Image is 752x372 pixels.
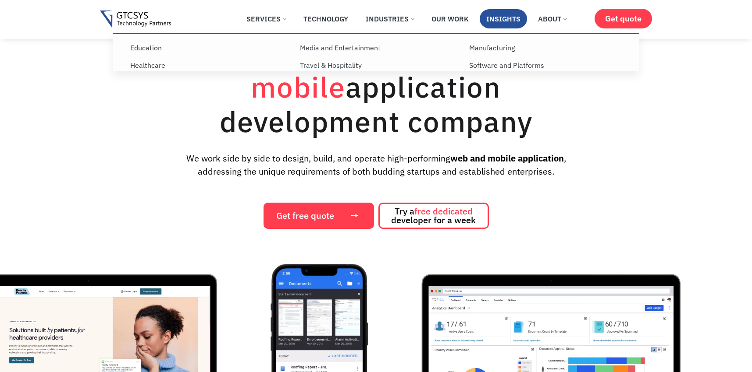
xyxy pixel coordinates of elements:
[100,11,171,28] img: Gtcsys logo
[240,9,292,28] a: Services
[595,9,652,28] a: Get quote
[297,9,355,28] a: Technology
[605,14,642,23] span: Get quote
[463,56,632,74] a: Software and Platforms
[179,35,574,139] h1: Leading application development company
[463,39,632,56] a: Manufacturing
[480,9,527,28] a: Insights
[450,152,564,164] strong: web and mobile application
[293,39,463,56] a: Media and Entertainment
[293,56,463,74] a: Travel & Hospitality
[359,9,421,28] a: Industries
[391,207,476,225] span: Try a developer for a week
[425,9,475,28] a: Our Work
[264,203,374,229] a: Get free quote
[124,56,293,74] a: Healthcare
[378,203,489,229] a: Try afree dedicated developer for a week
[124,39,293,56] a: Education
[276,211,334,220] span: Get free quote
[531,9,573,28] a: About
[414,205,473,217] span: free dedicated
[171,152,580,178] p: We work side by side to design, build, and operate high-performing , addressing the unique requir...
